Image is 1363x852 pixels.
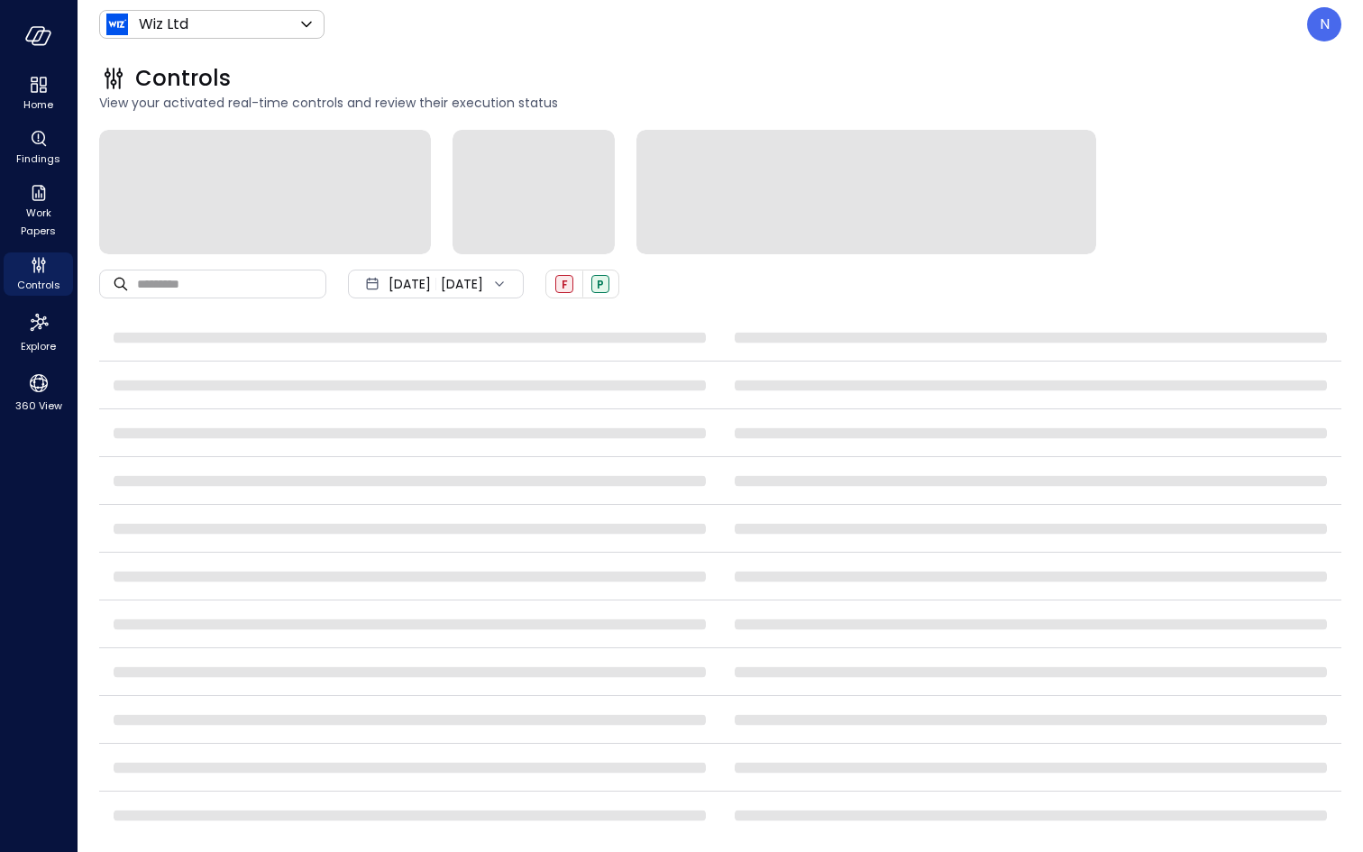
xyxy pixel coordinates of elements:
[21,337,56,355] span: Explore
[4,307,73,357] div: Explore
[591,275,609,293] div: Passed
[4,252,73,296] div: Controls
[139,14,188,35] p: Wiz Ltd
[23,96,53,114] span: Home
[16,150,60,168] span: Findings
[4,368,73,417] div: 360 View
[15,397,62,415] span: 360 View
[1320,14,1330,35] p: N
[135,64,231,93] span: Controls
[555,275,573,293] div: Failed
[1307,7,1341,41] div: Noy Vadai
[4,126,73,169] div: Findings
[562,277,568,292] span: F
[4,180,73,242] div: Work Papers
[597,277,604,292] span: P
[17,276,60,294] span: Controls
[106,14,128,35] img: Icon
[4,72,73,115] div: Home
[99,93,1341,113] span: View your activated real-time controls and review their execution status
[11,204,66,240] span: Work Papers
[389,274,431,294] span: [DATE]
